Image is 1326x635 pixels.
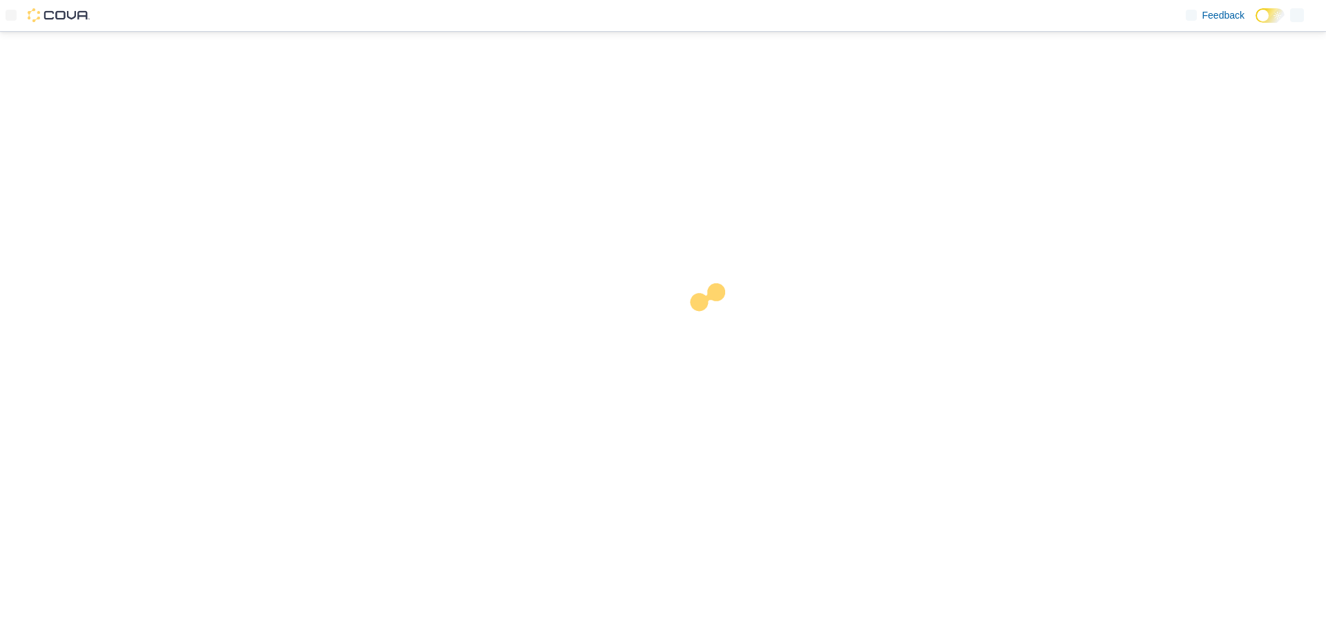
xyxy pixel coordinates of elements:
span: Feedback [1202,8,1245,22]
img: Cova [28,8,90,22]
a: Feedback [1180,1,1250,29]
img: cova-loader [663,273,767,377]
input: Dark Mode [1256,8,1285,23]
